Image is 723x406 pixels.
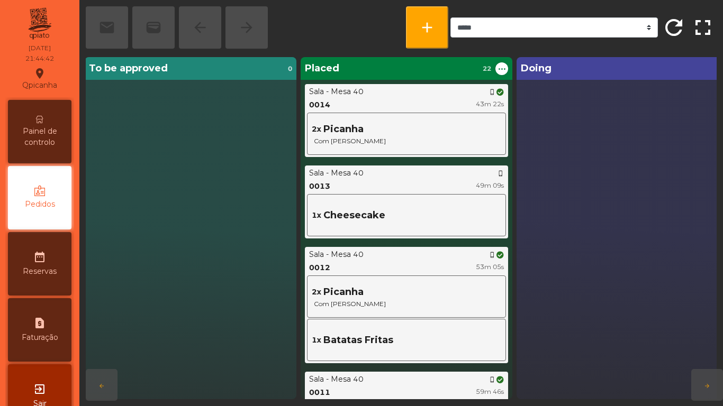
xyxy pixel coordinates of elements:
i: date_range [33,251,46,263]
div: 0014 [309,99,330,110]
div: Mesa 40 [331,249,364,260]
span: arrow_back [98,383,105,389]
span: Doing [521,61,552,76]
div: Mesa 40 [331,86,364,97]
div: 0012 [309,262,330,273]
button: ... [495,62,508,75]
span: 49m 09s [476,181,504,189]
span: fullscreen [690,15,716,40]
button: arrow_forward [691,369,723,401]
button: add [406,6,448,49]
span: 1x [312,210,321,221]
span: phone_iphone [489,252,495,258]
div: 0013 [309,181,330,192]
span: 2x [312,287,321,298]
div: Sala - [309,86,329,97]
button: refresh [660,6,687,49]
i: location_on [33,67,46,80]
span: Painel de controlo [11,126,69,148]
div: Qpicanha [22,66,57,92]
span: To be approved [89,61,168,76]
span: 53m 05s [476,263,504,271]
span: add [419,19,436,36]
div: 0011 [309,387,330,398]
span: Reservas [23,266,57,277]
span: 2x [312,124,321,135]
div: Mesa 40 [331,168,364,179]
div: 21:44:42 [25,54,54,63]
span: phone_iphone [489,376,495,383]
span: arrow_forward [704,383,710,389]
span: Picanha [323,285,364,299]
div: Mesa 40 [331,374,364,385]
i: request_page [33,317,46,329]
span: 43m 22s [476,100,504,108]
button: arrow_back [86,369,118,401]
span: Pedidos [25,199,55,210]
span: phone_iphone [489,89,495,95]
span: 22 [483,64,491,73]
div: Sala - [309,168,329,179]
img: qpiato [26,5,52,42]
span: refresh [661,15,686,40]
div: Sala - [309,249,329,260]
i: exit_to_app [33,383,46,395]
span: Batatas Fritas [323,333,393,347]
span: Picanha [323,122,364,136]
span: 0 [288,64,292,73]
span: Com [PERSON_NAME] [312,299,501,309]
div: Sala - [309,374,329,385]
span: 59m 46s [476,387,504,395]
span: Faturação [22,332,58,343]
span: phone_iphone [498,170,504,177]
span: 1x [312,335,321,346]
span: Cheesecake [323,208,385,223]
div: [DATE] [29,43,51,53]
span: Placed [305,61,339,76]
button: fullscreen [690,6,717,49]
span: Com [PERSON_NAME] [312,136,501,146]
